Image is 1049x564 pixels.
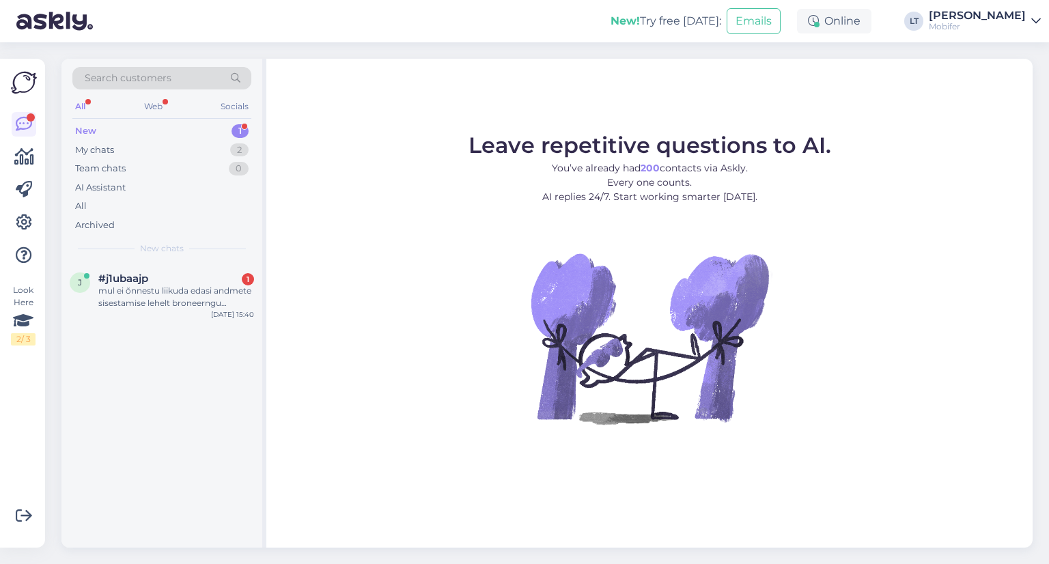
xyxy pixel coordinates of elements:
div: AI Assistant [75,181,126,195]
a: [PERSON_NAME]Mobifer [929,10,1041,32]
div: [DATE] 15:40 [211,309,254,320]
div: [PERSON_NAME] [929,10,1026,21]
div: mul ei õnnestu liikuda edasi andmete sisestamise lehelt broneerngu kinnitamise lehele [98,285,254,309]
img: Askly Logo [11,70,37,96]
div: My chats [75,143,114,157]
p: You’ve already had contacts via Askly. Every one counts. AI replies 24/7. Start working smarter [... [468,161,831,204]
div: 2 / 3 [11,333,36,346]
button: Emails [727,8,781,34]
div: All [72,98,88,115]
div: New [75,124,96,138]
div: Online [797,9,871,33]
b: 200 [641,162,660,174]
div: 1 [242,273,254,285]
span: j [78,277,82,287]
span: Search customers [85,71,171,85]
b: New! [611,14,640,27]
div: Look Here [11,284,36,346]
div: 0 [229,162,249,175]
div: 1 [232,124,249,138]
div: 2 [230,143,249,157]
div: Team chats [75,162,126,175]
div: All [75,199,87,213]
div: Web [141,98,165,115]
div: Socials [218,98,251,115]
div: Archived [75,218,115,232]
span: New chats [140,242,184,255]
div: Try free [DATE]: [611,13,721,29]
div: Mobifer [929,21,1026,32]
div: LT [904,12,923,31]
span: Leave repetitive questions to AI. [468,132,831,158]
span: #j1ubaajp [98,272,148,285]
img: No Chat active [527,215,772,461]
